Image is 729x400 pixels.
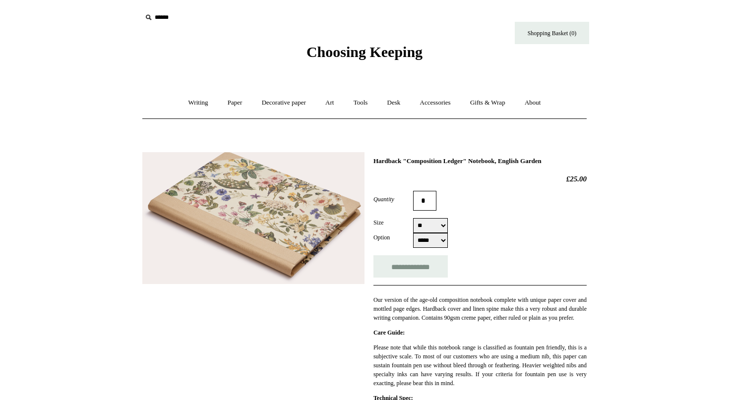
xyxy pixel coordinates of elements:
[373,233,413,242] label: Option
[373,174,587,183] h2: £25.00
[316,90,343,116] a: Art
[516,90,550,116] a: About
[253,90,315,116] a: Decorative paper
[515,22,589,44] a: Shopping Basket (0)
[219,90,251,116] a: Paper
[373,195,413,204] label: Quantity
[306,52,423,58] a: Choosing Keeping
[378,90,410,116] a: Desk
[142,152,364,285] img: Hardback "Composition Ledger" Notebook, English Garden
[373,329,405,336] strong: Care Guide:
[373,157,587,165] h1: Hardback "Composition Ledger" Notebook, English Garden
[411,90,460,116] a: Accessories
[373,343,587,388] p: Please note that while this notebook range is classified as fountain pen friendly, this is a subj...
[373,218,413,227] label: Size
[180,90,217,116] a: Writing
[461,90,514,116] a: Gifts & Wrap
[373,295,587,322] p: Our version of the age-old composition notebook complete with unique paper cover and mottled page...
[306,44,423,60] span: Choosing Keeping
[345,90,377,116] a: Tools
